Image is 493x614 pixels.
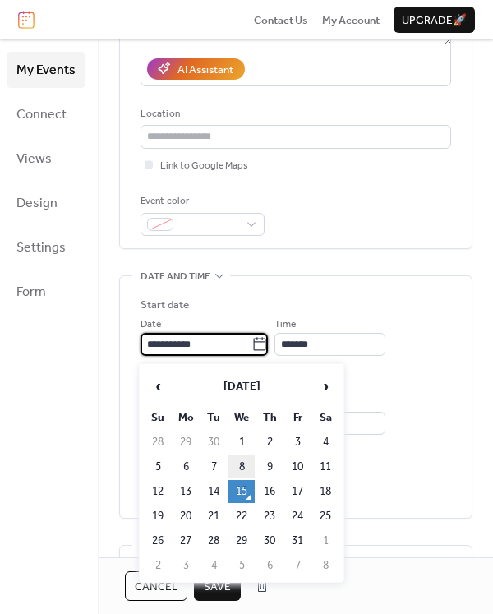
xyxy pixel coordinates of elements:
[200,554,227,577] td: 4
[322,12,380,28] a: My Account
[228,529,255,552] td: 29
[204,579,231,595] span: Save
[145,529,171,552] td: 26
[284,431,311,454] td: 3
[141,297,189,313] div: Start date
[284,529,311,552] td: 31
[173,480,199,503] td: 13
[145,370,170,403] span: ‹
[141,316,161,333] span: Date
[147,58,245,80] button: AI Assistant
[256,529,283,552] td: 30
[173,431,199,454] td: 29
[16,58,76,84] span: My Events
[200,480,227,503] td: 14
[145,480,171,503] td: 12
[125,571,187,601] button: Cancel
[141,106,448,122] div: Location
[228,554,255,577] td: 5
[312,455,339,478] td: 11
[228,431,255,454] td: 1
[145,455,171,478] td: 5
[7,185,85,221] a: Design
[16,102,67,128] span: Connect
[394,7,475,33] button: Upgrade🚀
[256,431,283,454] td: 2
[322,12,380,29] span: My Account
[274,316,296,333] span: Time
[173,455,199,478] td: 6
[194,571,241,601] button: Save
[312,406,339,429] th: Sa
[284,455,311,478] td: 10
[145,505,171,528] td: 19
[200,431,227,454] td: 30
[313,370,338,403] span: ›
[145,431,171,454] td: 28
[256,455,283,478] td: 9
[173,529,199,552] td: 27
[228,505,255,528] td: 22
[312,505,339,528] td: 25
[145,406,171,429] th: Su
[16,191,58,217] span: Design
[7,274,85,310] a: Form
[7,52,85,88] a: My Events
[200,406,227,429] th: Tu
[228,455,255,478] td: 8
[7,141,85,177] a: Views
[160,158,248,174] span: Link to Google Maps
[228,406,255,429] th: We
[312,480,339,503] td: 18
[312,431,339,454] td: 4
[284,554,311,577] td: 7
[228,480,255,503] td: 15
[284,406,311,429] th: Fr
[173,505,199,528] td: 20
[256,480,283,503] td: 16
[284,505,311,528] td: 24
[135,579,177,595] span: Cancel
[256,505,283,528] td: 23
[312,554,339,577] td: 8
[173,369,311,404] th: [DATE]
[7,96,85,132] a: Connect
[402,12,467,29] span: Upgrade 🚀
[18,11,35,29] img: logo
[173,406,199,429] th: Mo
[173,554,199,577] td: 3
[7,229,85,265] a: Settings
[141,269,210,285] span: Date and time
[16,235,66,261] span: Settings
[200,529,227,552] td: 28
[141,193,261,210] div: Event color
[284,480,311,503] td: 17
[177,62,233,78] div: AI Assistant
[16,279,46,306] span: Form
[16,146,52,173] span: Views
[200,455,227,478] td: 7
[145,554,171,577] td: 2
[256,554,283,577] td: 6
[254,12,308,29] span: Contact Us
[200,505,227,528] td: 21
[254,12,308,28] a: Contact Us
[312,529,339,552] td: 1
[256,406,283,429] th: Th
